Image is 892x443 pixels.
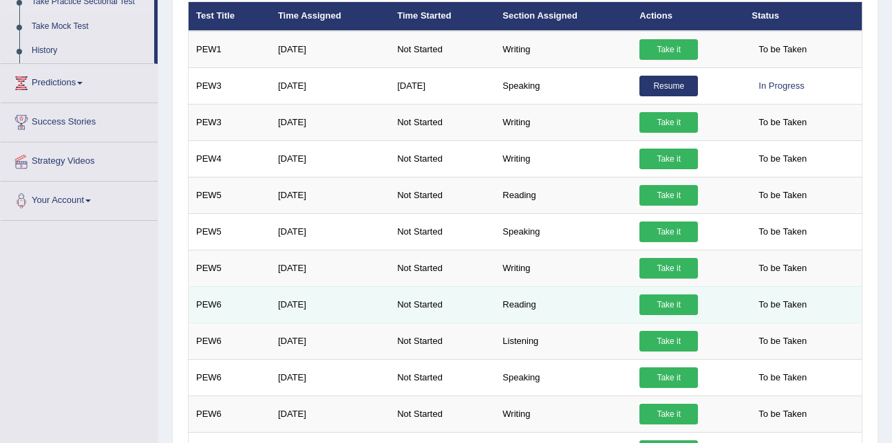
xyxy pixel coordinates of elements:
td: [DATE] [270,213,390,250]
span: To be Taken [752,404,814,424]
td: [DATE] [270,31,390,68]
th: Actions [632,2,744,31]
a: Take it [639,112,698,133]
a: Take it [639,404,698,424]
a: Take Mock Test [25,14,154,39]
td: Not Started [390,104,495,140]
th: Section Assigned [495,2,632,31]
td: [DATE] [270,286,390,323]
td: [DATE] [270,250,390,286]
td: Writing [495,250,632,286]
td: Not Started [390,250,495,286]
td: PEW6 [189,323,270,359]
td: PEW6 [189,396,270,432]
td: [DATE] [270,140,390,177]
td: Not Started [390,177,495,213]
td: PEW3 [189,104,270,140]
span: To be Taken [752,258,814,279]
a: Take it [639,185,698,206]
a: Take it [639,39,698,60]
td: PEW5 [189,177,270,213]
td: Listening [495,323,632,359]
td: PEW3 [189,67,270,104]
td: Not Started [390,323,495,359]
td: Not Started [390,286,495,323]
a: Predictions [1,64,158,98]
td: Speaking [495,67,632,104]
td: [DATE] [270,67,390,104]
div: In Progress [752,76,811,96]
td: [DATE] [270,359,390,396]
td: PEW5 [189,250,270,286]
span: To be Taken [752,149,814,169]
td: Writing [495,31,632,68]
a: Take it [639,258,698,279]
td: [DATE] [270,396,390,432]
a: Strategy Videos [1,142,158,177]
td: Reading [495,177,632,213]
td: [DATE] [390,67,495,104]
td: PEW6 [189,359,270,396]
td: Speaking [495,359,632,396]
td: Reading [495,286,632,323]
td: Speaking [495,213,632,250]
a: Take it [639,331,698,352]
span: To be Taken [752,185,814,206]
td: [DATE] [270,323,390,359]
a: Resume [639,76,698,96]
a: History [25,39,154,63]
td: Not Started [390,396,495,432]
td: PEW6 [189,286,270,323]
span: To be Taken [752,39,814,60]
th: Time Assigned [270,2,390,31]
td: Writing [495,104,632,140]
span: To be Taken [752,221,814,242]
td: PEW5 [189,213,270,250]
span: To be Taken [752,367,814,388]
span: To be Taken [752,331,814,352]
td: Writing [495,140,632,177]
a: Take it [639,294,698,315]
td: Not Started [390,213,495,250]
td: Not Started [390,31,495,68]
span: To be Taken [752,294,814,315]
a: Take it [639,221,698,242]
span: To be Taken [752,112,814,133]
th: Test Title [189,2,270,31]
a: Your Account [1,182,158,216]
td: Not Started [390,359,495,396]
td: PEW1 [189,31,270,68]
td: Writing [495,396,632,432]
th: Status [744,2,862,31]
a: Success Stories [1,103,158,138]
th: Time Started [390,2,495,31]
td: Not Started [390,140,495,177]
a: Take it [639,149,698,169]
td: PEW4 [189,140,270,177]
td: [DATE] [270,104,390,140]
td: [DATE] [270,177,390,213]
a: Take it [639,367,698,388]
